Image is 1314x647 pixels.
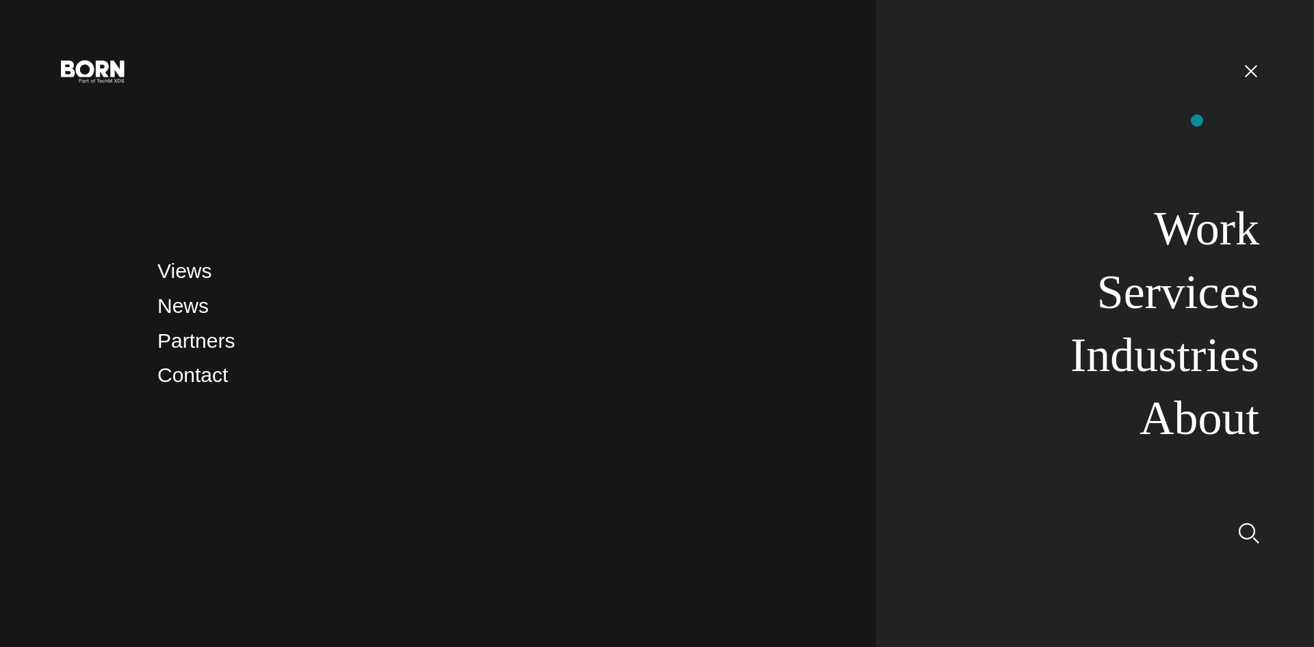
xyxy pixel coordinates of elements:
a: Partners [157,329,235,352]
img: Search [1239,523,1259,544]
a: About [1139,392,1259,444]
a: Services [1097,266,1259,318]
a: News [157,294,209,317]
a: Views [157,259,211,282]
a: Work [1154,202,1259,255]
button: Open [1235,56,1267,85]
a: Industries [1070,329,1259,381]
a: Contact [157,364,228,386]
